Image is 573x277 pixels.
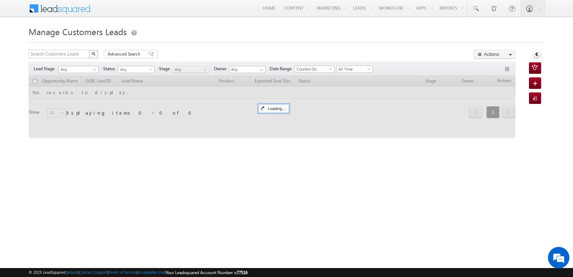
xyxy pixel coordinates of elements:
[68,270,78,274] a: About
[59,66,96,73] span: Any
[294,66,334,73] a: Created On
[29,269,247,276] span: © 2025 LeadSquared | | | | |
[270,66,294,72] span: Date Range
[336,66,373,73] a: All Time
[118,66,152,73] span: Any
[34,66,57,72] span: Lead Stage
[295,66,332,72] span: Created On
[29,26,127,37] span: Manage Customers Leads
[138,270,165,274] a: Acceptable Use
[214,66,229,72] span: Owner
[229,66,266,73] input: Type to Search
[58,66,98,73] a: Any
[337,66,371,72] span: All Time
[79,270,107,274] a: Contact Support
[256,66,265,73] a: Show All Items
[166,270,247,275] span: Your Leadsquared Account Number is
[474,50,515,59] button: Actions
[173,66,209,73] a: Any
[92,52,95,56] img: Search
[118,66,154,73] a: Any
[108,51,143,57] span: Advanced Search
[103,66,118,72] span: Status
[237,270,247,275] span: 77516
[173,66,207,73] span: Any
[109,270,136,274] a: Terms of Service
[159,66,173,72] span: Stage
[259,104,289,113] div: Loading...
